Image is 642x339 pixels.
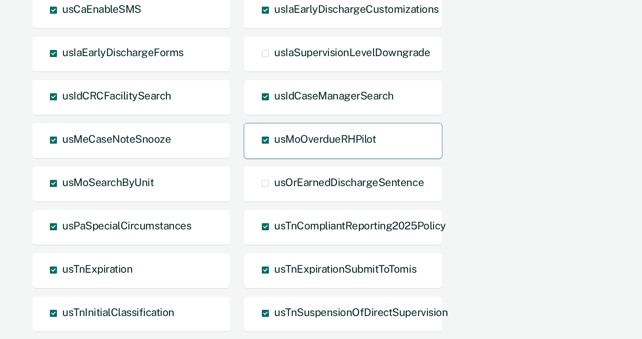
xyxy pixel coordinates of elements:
span: usCaEnableSMS [62,3,141,15]
span: usTnSuspensionOfDirectSupervision [274,306,448,318]
span: usIaSupervisionLevelDowngrade [274,46,430,58]
span: usPaSpecialCircumstances [62,219,191,232]
span: usTnInitialClassification [62,306,174,318]
span: usIaEarlyDischargeCustomizations [274,3,439,15]
span: usIdCRCFacilitySearch [62,89,171,102]
span: usTnCompliantReporting2025Policy [274,219,446,232]
span: usMoOverdueRHPilot [274,133,376,145]
span: usMoSearchByUnit [62,176,154,188]
span: usMeCaseNoteSnooze [62,133,171,145]
span: usIdCaseManagerSearch [274,89,394,102]
span: usTnExpiration [62,263,132,275]
span: usIaEarlyDischargeForms [62,46,184,58]
span: usOrEarnedDischargeSentence [274,176,424,188]
span: usTnExpirationSubmitToTomis [274,263,416,275]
